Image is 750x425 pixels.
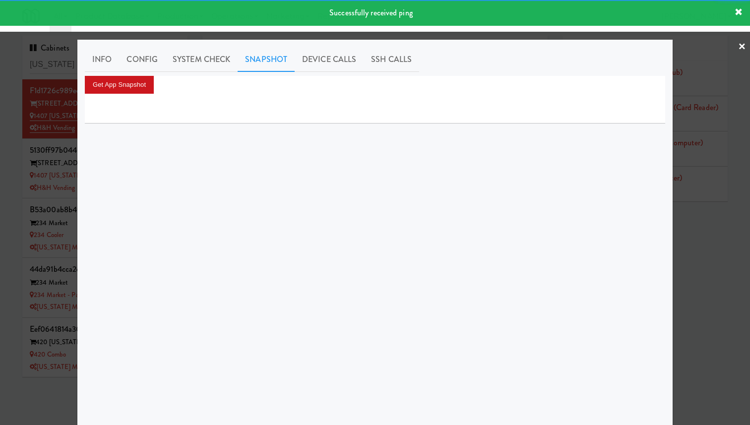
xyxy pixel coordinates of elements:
a: SSH Calls [364,47,419,72]
span: Successfully received ping [329,7,413,18]
a: Device Calls [295,47,364,72]
a: × [738,32,746,62]
a: Info [85,47,119,72]
a: Snapshot [238,47,295,72]
a: System Check [165,47,238,72]
a: Config [119,47,165,72]
button: Get App Snapshot [85,76,154,94]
